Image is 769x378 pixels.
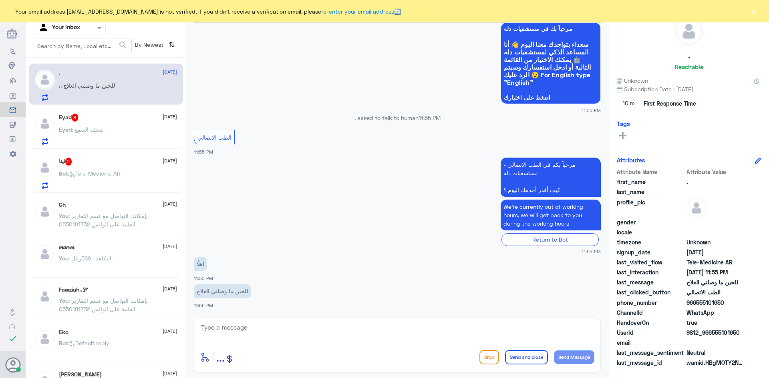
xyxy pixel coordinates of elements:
p: 1/10/2025, 11:55 PM [194,284,251,298]
span: By Newest [132,38,165,54]
span: You [59,212,68,219]
span: للحين ما وصلني العلاج [686,278,745,286]
span: مرحباً بك في مستشفيات دله [504,26,598,32]
button: Send and close [505,350,548,364]
span: : بإمكانك التواصل مع قسم التقارير الطبية على الواتس 0550181732 [59,212,148,228]
span: 9812_966555101650 [686,328,745,337]
h6: Attributes [617,156,645,164]
span: : Tele-Medicine AR [68,170,121,177]
button: ... [216,348,225,366]
span: Your email address [EMAIL_ADDRESS][DOMAIN_NAME] is not verified, if you didn't receive a verifica... [15,7,401,16]
span: Subscription Date : [DATE] [617,85,761,93]
button: Avatar [5,357,20,372]
h5: Eyad [59,114,79,122]
span: [DATE] [163,157,177,164]
h5: Fawziah..🕊 [59,286,88,293]
span: [DATE] [163,200,177,208]
span: last_name [617,188,685,196]
span: : للحين ما وصلني العلاج [60,82,115,89]
span: null [686,338,745,347]
button: search [118,39,128,52]
span: first_name [617,178,685,186]
img: defaultAdmin.png [35,114,55,134]
p: 1/10/2025, 11:55 PM [501,200,601,230]
span: 10 m [617,96,641,111]
span: : ضعف السمع [72,126,104,133]
a: re-enter your email address [321,8,394,15]
span: [DATE] [163,328,177,335]
span: 0 [686,348,745,357]
p: . asked to talk to human [194,114,601,122]
span: UserId [617,328,685,337]
span: Tele-Medicine AR [686,258,745,266]
span: phone_number [617,298,685,307]
span: timezone [617,238,685,246]
span: Unknown [686,238,745,246]
img: defaultAdmin.png [35,158,55,178]
button: Drop [479,350,499,364]
span: اضغط على اختيارك [504,94,598,101]
span: 11:55 PM [194,303,213,308]
span: 11:55 PM [582,248,601,255]
p: 1/10/2025, 11:55 PM [501,158,601,197]
h6: Reachable [675,63,703,70]
span: null [686,228,745,236]
span: gender [617,218,685,226]
span: [DATE] [163,243,177,250]
span: true [686,318,745,327]
span: You [59,255,68,262]
img: defaultAdmin.png [35,329,55,349]
span: [DATE] [163,370,177,377]
span: [DATE] [163,68,177,76]
img: defaultAdmin.png [35,70,55,90]
span: last_interaction [617,268,685,276]
span: . [59,82,60,89]
span: Bot [59,340,68,346]
span: last_message_id [617,358,685,367]
span: last_message [617,278,685,286]
h6: Tags [617,120,630,127]
span: 8 [72,114,79,122]
span: 2025-09-30T14:18:34.37Z [686,248,745,256]
h5: Gh [59,202,66,208]
span: last_message_sentiment [617,348,685,357]
span: سعداء بتواجدك معنا اليوم 👋 أنا المساعد الذكي لمستشفيات دله 🤖 يمكنك الاختيار من القائمة التالية أو... [504,40,598,86]
i: check [8,334,18,343]
span: profile_pic [617,198,685,216]
span: 11:55 PM [582,107,601,114]
span: ... [216,350,225,364]
span: search [118,40,128,50]
span: last_clicked_button [617,288,685,296]
h5: 𝒎𝒂𝒓𝒘𝒂 [59,244,74,251]
h5: . [59,70,60,76]
span: signup_date [617,248,685,256]
i: ⇅ [169,38,175,51]
img: defaultAdmin.png [675,18,703,45]
img: defaultAdmin.png [35,286,55,306]
h5: . [688,51,690,60]
input: Search by Name, Local etc… [34,38,131,53]
span: Unknown [617,76,648,85]
span: 2 [686,308,745,317]
button: × [749,7,757,15]
span: First Response Time [644,99,696,108]
span: : بإمكانك التواصل مع قسم التقارير الطبية على الواتس 0550181732 [59,297,148,312]
span: locale [617,228,685,236]
span: . [686,178,745,186]
img: defaultAdmin.png [35,202,55,222]
button: Send Message [554,350,594,364]
h5: Eko [59,329,68,336]
span: : التكلفة : 586ريال [68,255,111,262]
span: Attribute Name [617,168,685,176]
span: Eyad [59,126,72,133]
span: 11:55 PM [194,149,213,154]
span: last_visited_flow [617,258,685,266]
span: null [686,218,745,226]
span: HandoverOn [617,318,685,327]
span: 2025-10-01T20:55:46.491Z [686,268,745,276]
span: You [59,297,68,304]
span: 966555101650 [686,298,745,307]
span: wamid.HBgMOTY2NTU1MTAxNjUwFQIAEhggQUM5NTBGRjgyN0NENEEyMEQwOEQxM0E4NTM0MDMzOTMA [686,358,745,367]
h5: Mohammed ALRASHED [59,371,102,378]
img: defaultAdmin.png [35,244,55,264]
